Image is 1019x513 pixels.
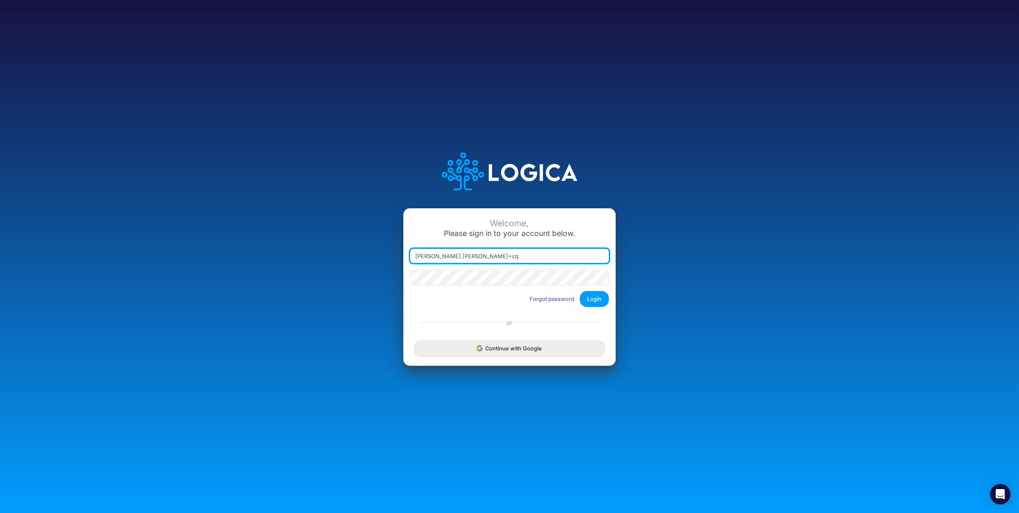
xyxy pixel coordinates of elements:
button: Continue with Google [414,341,605,356]
input: Email [410,249,609,263]
button: Forgot password [524,292,580,306]
div: Open Intercom Messenger [990,484,1010,504]
button: Login [580,291,609,307]
div: Welcome, [410,219,609,228]
span: Please sign in to your account below. [444,229,575,238]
